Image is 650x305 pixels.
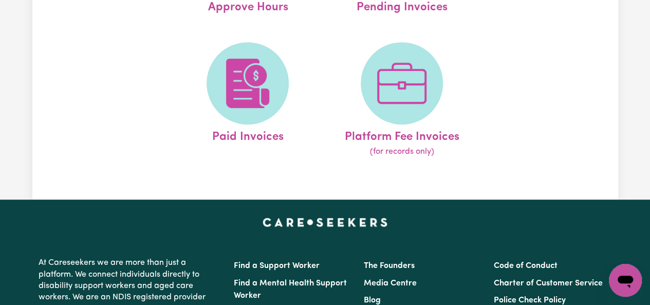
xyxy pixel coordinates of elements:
[234,279,347,300] a: Find a Mental Health Support Worker
[364,296,381,304] a: Blog
[494,296,566,304] a: Police Check Policy
[609,264,642,297] iframe: Button to launch messaging window
[494,262,558,270] a: Code of Conduct
[345,124,459,146] span: Platform Fee Invoices
[494,279,603,288] a: Charter of Customer Service
[234,262,320,270] a: Find a Support Worker
[370,146,434,158] span: (for records only)
[212,124,284,146] span: Paid Invoices
[174,42,322,158] a: Paid Invoices
[328,42,476,158] a: Platform Fee Invoices(for records only)
[364,279,417,288] a: Media Centre
[263,218,387,226] a: Careseekers home page
[364,262,415,270] a: The Founders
